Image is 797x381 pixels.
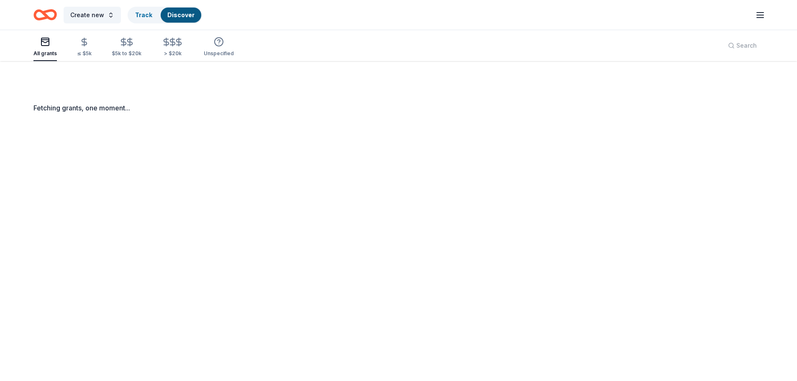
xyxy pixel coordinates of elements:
a: Track [135,11,152,18]
button: Unspecified [204,33,234,61]
a: Discover [167,11,195,18]
button: $5k to $20k [112,34,141,61]
div: ≤ $5k [77,50,92,57]
div: $5k to $20k [112,50,141,57]
span: Create new [70,10,104,20]
button: > $20k [161,34,184,61]
a: Home [33,5,57,25]
button: TrackDiscover [128,7,202,23]
button: Create new [64,7,121,23]
button: All grants [33,33,57,61]
button: ≤ $5k [77,34,92,61]
div: All grants [33,50,57,57]
div: Unspecified [204,50,234,57]
div: Fetching grants, one moment... [33,103,764,113]
div: > $20k [161,50,184,57]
